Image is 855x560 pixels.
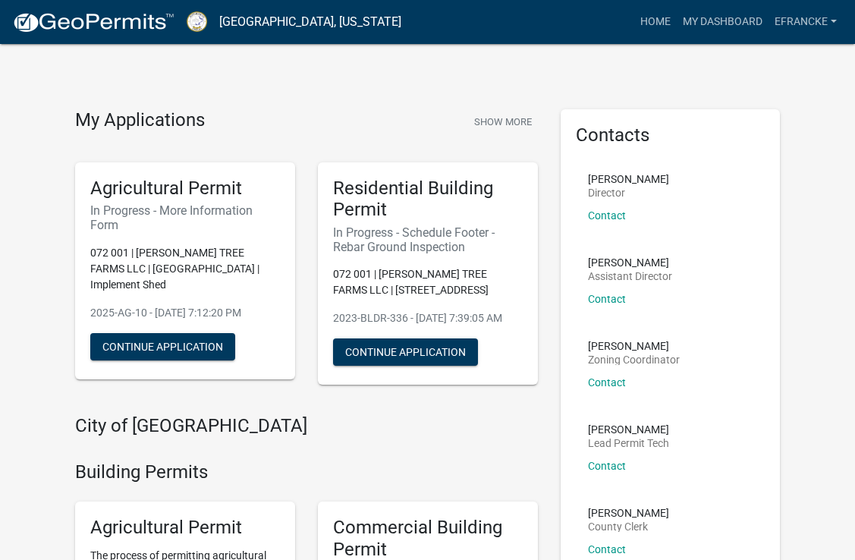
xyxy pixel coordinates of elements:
[333,310,523,326] p: 2023-BLDR-336 - [DATE] 7:39:05 AM
[333,338,478,366] button: Continue Application
[588,174,669,184] p: [PERSON_NAME]
[588,508,669,518] p: [PERSON_NAME]
[677,8,769,36] a: My Dashboard
[588,460,626,472] a: Contact
[90,203,280,232] h6: In Progress - More Information Form
[333,178,523,222] h5: Residential Building Permit
[75,109,205,132] h4: My Applications
[90,305,280,321] p: 2025-AG-10 - [DATE] 7:12:20 PM
[75,461,538,483] h4: Building Permits
[588,257,672,268] p: [PERSON_NAME]
[588,438,669,448] p: Lead Permit Tech
[75,415,538,437] h4: City of [GEOGRAPHIC_DATA]
[769,8,843,36] a: EFrancke
[90,245,280,293] p: 072 001 | [PERSON_NAME] TREE FARMS LLC | [GEOGRAPHIC_DATA] | Implement Shed
[588,293,626,305] a: Contact
[588,209,626,222] a: Contact
[219,9,401,35] a: [GEOGRAPHIC_DATA], [US_STATE]
[588,424,669,435] p: [PERSON_NAME]
[634,8,677,36] a: Home
[333,266,523,298] p: 072 001 | [PERSON_NAME] TREE FARMS LLC | [STREET_ADDRESS]
[333,225,523,254] h6: In Progress - Schedule Footer - Rebar Ground Inspection
[588,187,669,198] p: Director
[90,178,280,200] h5: Agricultural Permit
[588,521,669,532] p: County Clerk
[588,543,626,555] a: Contact
[588,341,680,351] p: [PERSON_NAME]
[468,109,538,134] button: Show More
[187,11,207,32] img: Putnam County, Georgia
[588,271,672,282] p: Assistant Director
[576,124,765,146] h5: Contacts
[588,354,680,365] p: Zoning Coordinator
[588,376,626,389] a: Contact
[90,517,280,539] h5: Agricultural Permit
[90,333,235,360] button: Continue Application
